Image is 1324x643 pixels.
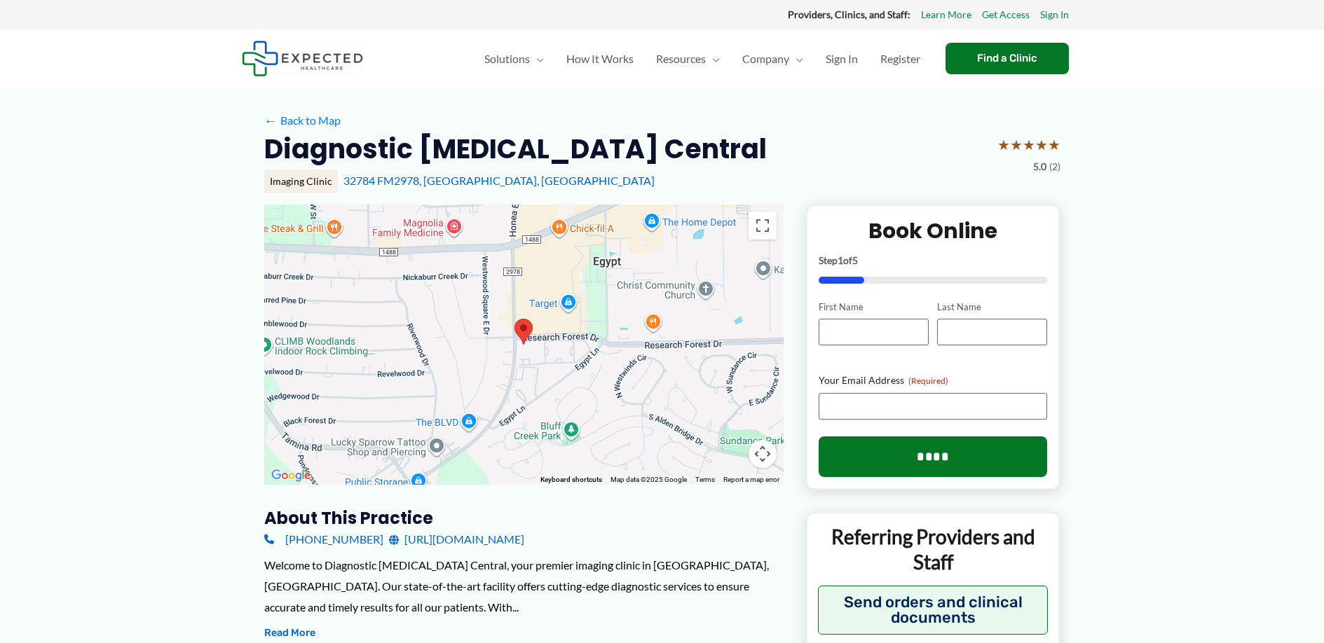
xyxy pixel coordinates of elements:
[1010,132,1023,158] span: ★
[880,34,920,83] span: Register
[566,34,634,83] span: How It Works
[645,34,731,83] a: ResourcesMenu Toggle
[869,34,931,83] a: Register
[706,34,720,83] span: Menu Toggle
[788,8,910,20] strong: Providers, Clinics, and Staff:
[484,34,530,83] span: Solutions
[852,254,858,266] span: 5
[819,373,1048,387] label: Your Email Address
[723,476,779,483] a: Report a map error
[1049,158,1060,176] span: (2)
[819,256,1048,265] p: Step of
[656,34,706,83] span: Resources
[555,34,645,83] a: How It Works
[819,217,1048,244] h2: Book Online
[1033,158,1046,176] span: 5.0
[908,375,948,386] span: (Required)
[946,43,1069,74] a: Find a Clinic
[264,170,338,193] div: Imaging Clinic
[264,113,278,127] span: ←
[1023,132,1035,158] span: ★
[789,34,803,83] span: Menu Toggle
[473,34,555,83] a: SolutionsMenu Toggle
[818,586,1049,635] button: Send orders and clinical documents
[268,466,314,485] img: Google
[749,212,777,240] button: Toggle fullscreen view
[389,529,524,550] a: [URL][DOMAIN_NAME]
[264,110,341,131] a: ←Back to Map
[264,625,315,642] button: Read More
[610,476,687,483] span: Map data ©2025 Google
[819,300,929,314] label: First Name
[818,524,1049,575] p: Referring Providers and Staff
[997,132,1010,158] span: ★
[264,507,784,529] h3: About this practice
[264,132,767,166] h2: Diagnostic [MEDICAL_DATA] Central
[695,476,715,483] a: Terms (opens in new tab)
[838,254,843,266] span: 1
[268,466,314,485] a: Open this area in Google Maps (opens a new window)
[343,174,655,187] a: 32784 FM2978, [GEOGRAPHIC_DATA], [GEOGRAPHIC_DATA]
[742,34,789,83] span: Company
[264,529,383,550] a: [PHONE_NUMBER]
[731,34,814,83] a: CompanyMenu Toggle
[982,6,1030,24] a: Get Access
[1040,6,1069,24] a: Sign In
[540,475,602,485] button: Keyboard shortcuts
[921,6,971,24] a: Learn More
[473,34,931,83] nav: Primary Site Navigation
[1035,132,1048,158] span: ★
[749,440,777,468] button: Map camera controls
[1048,132,1060,158] span: ★
[937,300,1047,314] label: Last Name
[264,555,784,617] div: Welcome to Diagnostic [MEDICAL_DATA] Central, your premier imaging clinic in [GEOGRAPHIC_DATA], [...
[242,41,363,76] img: Expected Healthcare Logo - side, dark font, small
[530,34,544,83] span: Menu Toggle
[814,34,869,83] a: Sign In
[826,34,858,83] span: Sign In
